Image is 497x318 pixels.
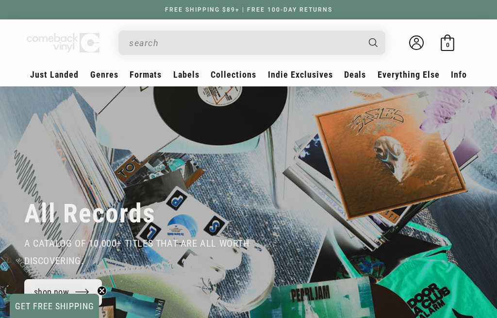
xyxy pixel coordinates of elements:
[344,69,366,80] span: Deals
[10,294,99,318] div: GET FREE SHIPPINGClose teaser
[378,69,440,80] span: Everything Else
[130,69,162,80] span: Formats
[446,41,449,49] span: 0
[451,69,467,80] span: Info
[24,279,102,306] a: shop now
[268,69,333,80] span: Indie Exclusives
[97,286,107,296] button: Close teaser
[15,301,94,311] span: GET FREE SHIPPING
[211,69,256,80] span: Collections
[173,69,199,80] span: Labels
[30,69,79,80] span: Just Landed
[118,31,385,55] div: Search
[361,31,387,55] button: Search
[155,6,342,13] a: FREE SHIPPING $89+ | FREE 100-DAY RETURNS
[129,33,359,53] input: When autocomplete results are available use up and down arrows to review and enter to select
[90,69,118,80] span: Genres
[24,237,249,267] span: a catalog of 10,000+ Titles that are all worth discovering.
[24,198,156,230] h2: All Records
